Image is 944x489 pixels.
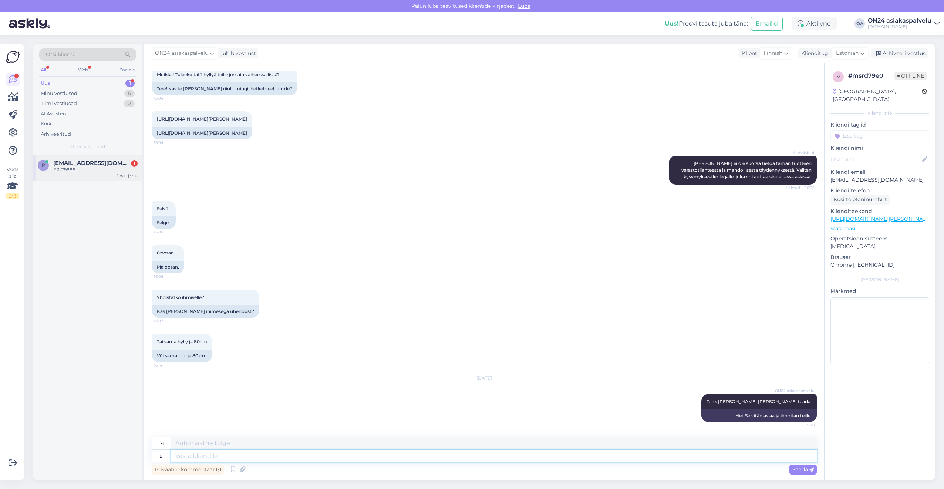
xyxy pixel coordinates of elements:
[830,130,929,141] input: Lisa tag
[6,166,19,199] div: Vaata siia
[871,48,928,58] div: Arhiveeri vestlus
[681,161,813,179] span: [PERSON_NAME] ei ole suoraa tietoa tämän tuotteen varastotilanteesta ja mahdollisesta täydennykse...
[157,250,174,256] span: Odotan
[152,82,297,95] div: Tere! Kas te [PERSON_NAME] riiulit mingil hetkel veel juurde?
[830,195,890,205] div: Küsi telefoninumbrit
[830,276,929,283] div: [PERSON_NAME]
[830,208,929,215] p: Klienditeekond
[41,120,51,128] div: Kõik
[868,18,931,24] div: ON24 asiakaspalvelu
[41,131,71,138] div: Arhiveeritud
[763,49,782,57] span: Finnish
[118,65,136,75] div: Socials
[830,176,929,184] p: [EMAIL_ADDRESS][DOMAIN_NAME]
[152,375,817,381] div: [DATE]
[6,193,19,199] div: 2 / 3
[53,160,130,166] span: piia.pykke@gmail.com
[516,3,533,9] span: Luba
[830,121,929,129] p: Kliendi tag'id
[157,339,207,344] span: Tai sama hylly ja 80cm
[125,80,135,87] div: 1
[218,50,256,57] div: juhib vestlust
[131,160,138,167] div: 1
[830,187,929,195] p: Kliendi telefon
[53,166,138,173] div: FR-79886
[152,216,176,229] div: Selge
[157,206,168,211] span: Selvä
[124,100,135,107] div: 0
[792,17,837,30] div: Aktiivne
[124,90,135,97] div: 6
[154,362,182,368] span: 16:14
[830,144,929,152] p: Kliendi nimi
[830,168,929,176] p: Kliendi email
[830,225,929,232] p: Vaata edasi ...
[854,18,865,29] div: OA
[152,465,224,475] div: Privaatne kommentaar
[152,305,259,318] div: Kas [PERSON_NAME] inimesega ühendust?
[152,350,212,362] div: Või sama riiul ja 80 cm
[41,80,50,87] div: Uus
[152,261,184,273] div: Ma ootan.
[41,100,77,107] div: Tiimi vestlused
[41,110,68,118] div: AI Assistent
[160,437,164,449] div: fi
[154,229,182,235] span: 16:05
[792,466,814,473] span: Saada
[798,50,830,57] div: Klienditugi
[830,243,929,250] p: [MEDICAL_DATA]
[831,155,921,163] input: Lisa nimi
[117,173,138,179] div: [DATE] 9:25
[39,65,48,75] div: All
[157,294,204,300] span: Yhdistätkö ihmiselle?
[836,49,859,57] span: Estonian
[46,51,75,58] span: Otsi kliente
[154,95,182,101] span: 16:04
[894,72,927,80] span: Offline
[868,18,940,30] a: ON24 asiakaspalvelu[DOMAIN_NAME]
[707,399,812,404] span: Tere. [PERSON_NAME] [PERSON_NAME] teada.
[833,88,922,103] div: [GEOGRAPHIC_DATA], [GEOGRAPHIC_DATA]
[830,110,929,117] div: Kliendi info
[157,72,280,77] span: Moikka! Tuleeko tätä hyllyä teille jossain vaiheessa lisää?
[157,116,247,122] a: [URL][DOMAIN_NAME][PERSON_NAME]
[154,140,182,145] span: 16:04
[665,19,748,28] div: Proovi tasuta juba täna:
[155,49,208,57] span: ON24 asiakaspalvelu
[41,90,77,97] div: Minu vestlused
[830,287,929,295] p: Märkmed
[665,20,679,27] b: Uus!
[786,185,815,190] span: Nähtud ✓ 16:05
[71,144,105,150] span: Uued vestlused
[42,162,45,168] span: p
[6,50,20,64] img: Askly Logo
[154,274,182,279] span: 16:06
[868,24,931,30] div: [DOMAIN_NAME]
[739,50,757,57] div: Klient
[830,253,929,261] p: Brauser
[77,65,90,75] div: Web
[848,71,894,80] div: # msrd79e0
[830,261,929,269] p: Chrome [TECHNICAL_ID]
[157,130,247,136] a: [URL][DOMAIN_NAME][PERSON_NAME]
[751,17,783,31] button: Emailid
[787,150,815,155] span: AI Assistent
[830,235,929,243] p: Operatsioonisüsteem
[787,422,815,428] span: 9:28
[830,216,933,222] a: [URL][DOMAIN_NAME][PERSON_NAME]
[775,388,815,394] span: ON24 asiakaspalvelu
[836,74,840,80] span: m
[154,318,182,324] span: 16:07
[159,450,164,462] div: et
[701,409,817,422] div: Hei. Selvitän asiaa ja ilmoitan teille.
